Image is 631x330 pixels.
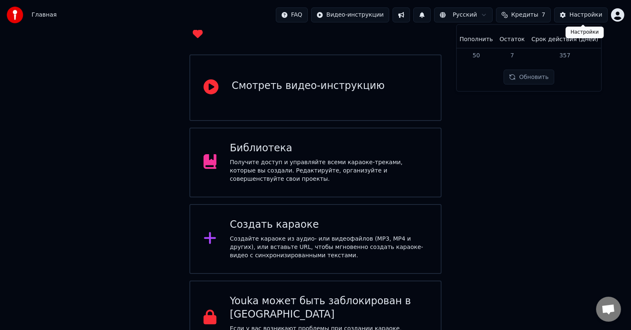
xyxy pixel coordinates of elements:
span: Кредиты [511,11,538,19]
button: Обновить [504,70,554,85]
button: Кредиты7 [496,7,551,22]
div: Библиотека [230,142,427,155]
div: Создайте караоке из аудио- или видеофайлов (MP3, MP4 и других), или вставьте URL, чтобы мгновенно... [230,235,427,260]
button: Видео-инструкции [311,7,389,22]
div: Создать караоке [230,218,427,231]
button: FAQ [276,7,308,22]
div: Смотреть видео-инструкцию [232,79,385,93]
div: Открытый чат [596,297,621,322]
th: Остаток [496,31,528,48]
img: youka [7,7,23,23]
th: Пополнить [456,31,496,48]
th: Срок действия (дней) [528,31,602,48]
div: Youka может быть заблокирован в [GEOGRAPHIC_DATA] [230,295,427,321]
nav: breadcrumb [32,11,56,19]
td: 357 [528,48,602,63]
td: 50 [456,48,496,63]
td: 7 [496,48,528,63]
div: Получите доступ и управляйте всеми караоке-треками, которые вы создали. Редактируйте, организуйте... [230,158,427,183]
div: Настройки [566,27,604,38]
span: 7 [542,11,545,19]
button: Настройки [554,7,608,22]
span: Главная [32,11,56,19]
div: Настройки [570,11,602,19]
